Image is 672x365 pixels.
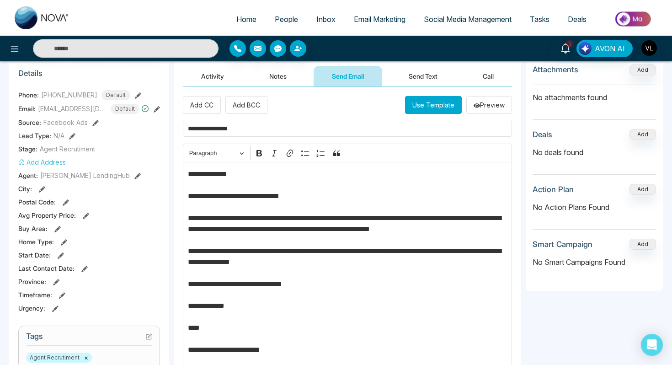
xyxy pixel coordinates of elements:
[533,185,574,194] h3: Action Plan
[314,66,382,86] button: Send Email
[576,40,633,57] button: AVON AI
[18,197,56,207] span: Postal Code :
[227,11,266,28] a: Home
[275,15,298,24] span: People
[189,148,237,159] span: Paragraph
[316,15,336,24] span: Inbox
[600,9,667,29] img: Market-place.gif
[533,257,656,268] p: No Smart Campaigns Found
[405,96,462,114] button: Use Template
[18,157,66,167] button: Add Address
[521,11,559,28] a: Tasks
[629,65,656,73] span: Add
[595,43,625,54] span: AVON AI
[629,184,656,195] button: Add
[236,15,256,24] span: Home
[18,184,32,193] span: City :
[84,354,88,362] button: ×
[629,129,656,140] button: Add
[559,11,596,28] a: Deals
[101,90,130,100] span: Default
[354,15,405,24] span: Email Marketing
[568,15,587,24] span: Deals
[565,40,574,48] span: 2
[307,11,345,28] a: Inbox
[26,353,92,363] span: Agent Recrutiment
[266,11,307,28] a: People
[53,131,64,140] span: N/A
[225,96,267,114] button: Add BCC
[533,130,552,139] h3: Deals
[530,15,549,24] span: Tasks
[38,104,107,113] span: [EMAIL_ADDRESS][DOMAIN_NAME]
[533,202,656,213] p: No Action Plans Found
[641,40,657,56] img: User Avatar
[18,118,41,127] span: Source:
[40,171,130,180] span: [PERSON_NAME] LendingHub
[641,334,663,356] div: Open Intercom Messenger
[18,277,46,286] span: Province :
[41,90,97,100] span: [PHONE_NUMBER]
[18,131,51,140] span: Lead Type:
[18,171,38,180] span: Agent:
[18,69,160,83] h3: Details
[579,42,592,55] img: Lead Flow
[183,66,242,86] button: Activity
[18,263,75,273] span: Last Contact Date :
[533,147,656,158] p: No deals found
[18,210,76,220] span: Avg Property Price :
[533,85,656,103] p: No attachments found
[18,250,51,260] span: Start Date :
[18,303,45,313] span: Urgency :
[111,104,139,114] span: Default
[18,237,54,247] span: Home Type :
[464,66,512,86] button: Call
[26,332,152,346] h3: Tags
[183,144,512,161] div: Editor toolbar
[185,146,248,160] button: Paragraph
[533,65,578,74] h3: Attachments
[18,104,36,113] span: Email:
[415,11,521,28] a: Social Media Management
[18,290,52,300] span: Timeframe :
[15,6,69,29] img: Nova CRM Logo
[18,90,39,100] span: Phone:
[424,15,512,24] span: Social Media Management
[533,240,592,249] h3: Smart Campaign
[390,66,456,86] button: Send Text
[345,11,415,28] a: Email Marketing
[466,96,512,114] button: Preview
[629,64,656,75] button: Add
[183,96,221,114] button: Add CC
[40,144,95,154] span: Agent Recrutiment
[18,144,37,154] span: Stage:
[43,118,88,127] span: Facebook Ads
[251,66,305,86] button: Notes
[18,224,48,233] span: Buy Area :
[555,40,576,56] a: 2
[629,239,656,250] button: Add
